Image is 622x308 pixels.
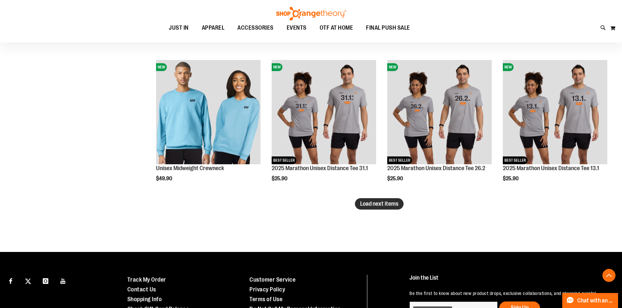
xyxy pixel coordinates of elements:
[503,165,599,171] a: 2025 Marathon Unisex Distance Tee 13.1
[577,298,614,304] span: Chat with an Expert
[387,176,404,182] span: $25.90
[366,21,410,35] span: FINAL PUSH SALE
[153,57,264,198] div: product
[387,156,412,164] span: BEST SELLER
[503,60,607,165] a: 2025 Marathon Unisex Distance Tee 13.1NEWBEST SELLER
[500,57,611,198] div: product
[360,200,398,207] span: Load next items
[272,63,282,71] span: NEW
[287,21,307,35] span: EVENTS
[503,176,519,182] span: $25.90
[272,60,376,165] a: 2025 Marathon Unisex Distance Tee 31.1NEWBEST SELLER
[387,60,492,165] a: 2025 Marathon Unisex Distance Tee 26.2NEWBEST SELLER
[272,176,288,182] span: $25.90
[503,63,514,71] span: NEW
[156,176,173,182] span: $49.90
[25,278,31,284] img: Twitter
[503,156,528,164] span: BEST SELLER
[562,293,618,308] button: Chat with an Expert
[409,290,607,297] p: Be the first to know about new product drops, exclusive collaborations, and shopping events!
[127,296,162,302] a: Shopping Info
[23,275,34,286] a: Visit our X page
[320,21,353,35] span: OTF AT HOME
[387,165,485,171] a: 2025 Marathon Unisex Distance Tee 26.2
[268,57,379,198] div: product
[169,21,189,35] span: JUST IN
[249,276,295,283] a: Customer Service
[384,57,495,198] div: product
[237,21,274,35] span: ACCESSORIES
[156,60,261,165] a: Unisex Midweight CrewneckNEW
[602,269,615,282] button: Back To Top
[503,60,607,164] img: 2025 Marathon Unisex Distance Tee 13.1
[275,7,347,21] img: Shop Orangetheory
[249,296,282,302] a: Terms of Use
[387,63,398,71] span: NEW
[409,275,607,287] h4: Join the List
[355,198,404,210] button: Load next items
[57,275,69,286] a: Visit our Youtube page
[387,60,492,164] img: 2025 Marathon Unisex Distance Tee 26.2
[156,165,224,171] a: Unisex Midweight Crewneck
[127,276,166,283] a: Track My Order
[156,63,167,71] span: NEW
[127,286,156,293] a: Contact Us
[272,156,296,164] span: BEST SELLER
[249,286,285,293] a: Privacy Policy
[40,275,51,286] a: Visit our Instagram page
[272,60,376,164] img: 2025 Marathon Unisex Distance Tee 31.1
[272,165,368,171] a: 2025 Marathon Unisex Distance Tee 31.1
[202,21,225,35] span: APPAREL
[156,60,261,164] img: Unisex Midweight Crewneck
[5,275,16,286] a: Visit our Facebook page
